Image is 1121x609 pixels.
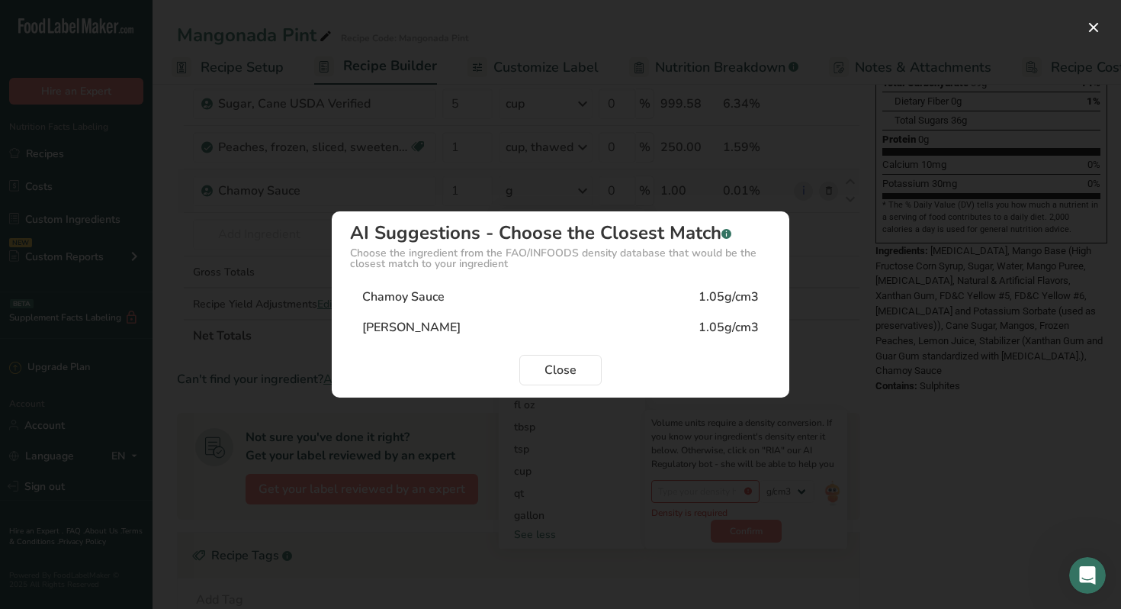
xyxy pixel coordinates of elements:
div: 1.05g/cm3 [699,318,759,337]
div: Choose the ingredient from the FAO/INFOODS density database that would be the closest match to yo... [350,248,771,269]
iframe: Intercom live chat [1069,557,1106,594]
span: Close [544,361,577,379]
div: Chamoy Sauce [362,288,445,306]
div: 1.05g/cm3 [699,288,759,306]
button: Close [519,355,602,385]
div: [PERSON_NAME] [362,318,461,337]
div: AI Suggestions - Choose the Closest Match [350,224,771,242]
